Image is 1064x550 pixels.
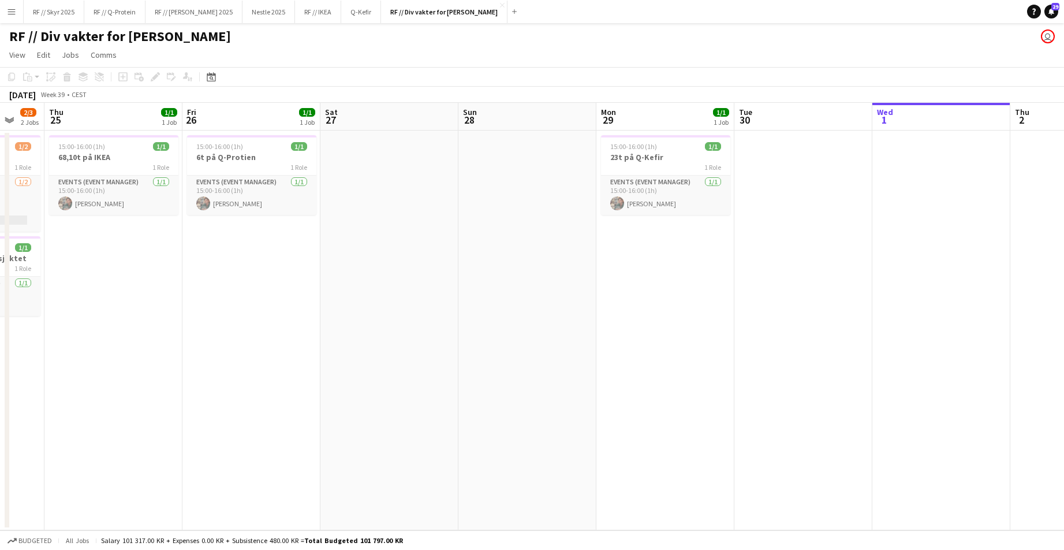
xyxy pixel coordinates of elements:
[57,47,84,62] a: Jobs
[62,50,79,60] span: Jobs
[86,47,121,62] a: Comms
[38,90,67,99] span: Week 39
[5,47,30,62] a: View
[145,1,242,23] button: RF // [PERSON_NAME] 2025
[9,50,25,60] span: View
[24,1,84,23] button: RF // Skyr 2025
[32,47,55,62] a: Edit
[9,89,36,101] div: [DATE]
[381,1,507,23] button: RF // Div vakter for [PERSON_NAME]
[304,536,403,545] span: Total Budgeted 101 797.00 KR
[1051,3,1059,10] span: 29
[6,534,54,547] button: Budgeted
[341,1,381,23] button: Q-Kefir
[1044,5,1058,18] a: 29
[295,1,341,23] button: RF // IKEA
[91,50,117,60] span: Comms
[242,1,295,23] button: Nestle 2025
[72,90,87,99] div: CEST
[1041,29,1055,43] app-user-avatar: Fredrikke Moland Flesner
[64,536,91,545] span: All jobs
[37,50,50,60] span: Edit
[18,537,52,545] span: Budgeted
[84,1,145,23] button: RF // Q-Protein
[9,28,231,45] h1: RF // Div vakter for [PERSON_NAME]
[101,536,403,545] div: Salary 101 317.00 KR + Expenses 0.00 KR + Subsistence 480.00 KR =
